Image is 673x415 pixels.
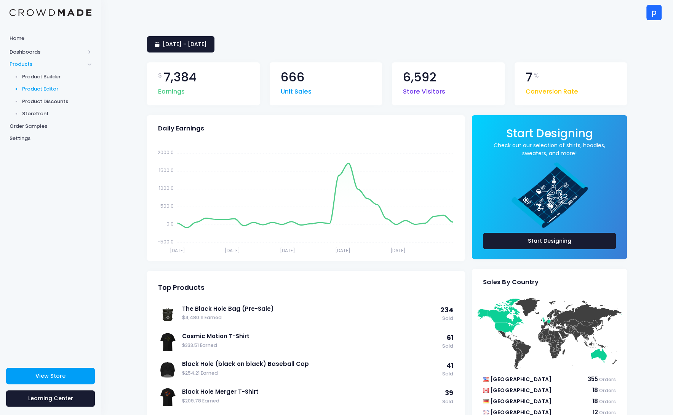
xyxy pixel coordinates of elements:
span: Orders [599,398,616,405]
a: [DATE] - [DATE] [147,36,214,52]
span: [GEOGRAPHIC_DATA] [490,386,551,394]
span: View Store [35,372,66,380]
span: 61 [447,333,453,342]
span: 18 [592,397,598,405]
tspan: 2000.0 [158,149,174,155]
span: 7 [526,71,532,84]
a: Start Designing [483,233,616,249]
tspan: [DATE] [335,247,350,254]
a: Learning Center [6,390,95,407]
span: Learning Center [28,394,73,402]
span: $4,480.11 Earned [182,314,436,321]
span: Product Editor [22,85,92,93]
tspan: 1000.0 [159,184,174,191]
span: Products [10,60,85,68]
span: $333.51 Earned [182,342,438,349]
span: Sold [442,343,453,350]
span: [GEOGRAPHIC_DATA] [490,398,551,405]
span: $ [158,71,162,80]
span: Start Designing [506,126,593,141]
span: 355 [588,375,598,383]
span: Store Visitors [403,83,445,97]
span: Home [10,35,91,42]
span: 666 [281,71,305,84]
span: $209.78 Earned [182,398,438,405]
span: Sold [440,315,453,322]
div: p [646,5,662,20]
span: Orders [599,376,616,383]
a: View Store [6,368,95,384]
tspan: [DATE] [170,247,185,254]
tspan: [DATE] [390,247,406,254]
span: Top Products [158,284,205,292]
a: Black Hole Merger T-Shirt [182,388,438,396]
span: 18 [592,386,598,394]
span: Settings [10,135,91,142]
span: Storefront [22,110,92,118]
a: Start Designing [506,132,593,139]
span: Earnings [158,83,185,97]
a: The Black Hole Bag (Pre-Sale) [182,305,436,313]
a: Cosmic Motion T-Shirt [182,332,438,340]
span: 7,384 [164,71,197,84]
tspan: 500.0 [160,202,174,209]
span: Conversion Rate [526,83,578,97]
span: $254.21 Earned [182,370,438,377]
span: 6,592 [403,71,436,84]
tspan: [DATE] [225,247,240,254]
span: 41 [446,361,453,370]
span: Daily Earnings [158,125,204,132]
span: 39 [445,388,453,398]
tspan: 1500.0 [159,167,174,173]
span: Unit Sales [281,83,312,97]
span: Dashboards [10,48,85,56]
a: Black Hole (black on black) Baseball Cap [182,360,438,368]
span: Order Samples [10,122,91,130]
tspan: 0.0 [166,220,174,227]
span: Sold [442,398,453,405]
span: Product Builder [22,73,92,81]
img: Logo [10,9,91,16]
tspan: -500.0 [158,238,174,245]
tspan: [DATE] [280,247,295,254]
span: Sales By Country [483,278,538,286]
span: [DATE] - [DATE] [163,40,207,48]
span: Product Discounts [22,98,92,105]
span: 234 [440,305,453,315]
span: Orders [599,387,616,394]
span: Sold [442,370,453,378]
span: [GEOGRAPHIC_DATA] [490,375,551,383]
a: Check out our selection of shirts, hoodies, sweaters, and more! [483,142,616,157]
span: % [534,71,539,80]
